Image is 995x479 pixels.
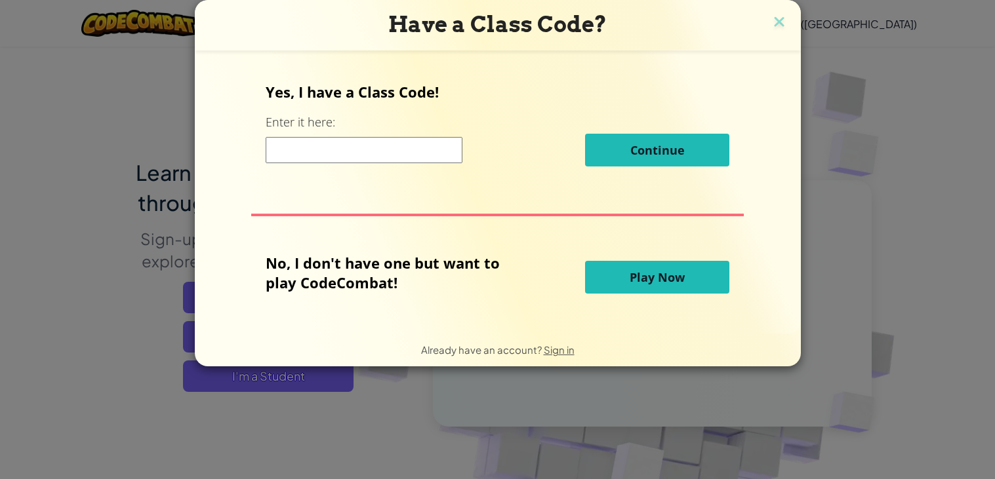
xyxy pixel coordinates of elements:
[266,114,335,130] label: Enter it here:
[630,142,685,158] span: Continue
[630,269,685,285] span: Play Now
[771,13,788,33] img: close icon
[544,343,575,356] a: Sign in
[585,261,729,294] button: Play Now
[266,253,519,292] p: No, I don't have one but want to play CodeCombat!
[585,134,729,166] button: Continue
[421,343,544,356] span: Already have an account?
[266,82,729,102] p: Yes, I have a Class Code!
[388,11,607,37] span: Have a Class Code?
